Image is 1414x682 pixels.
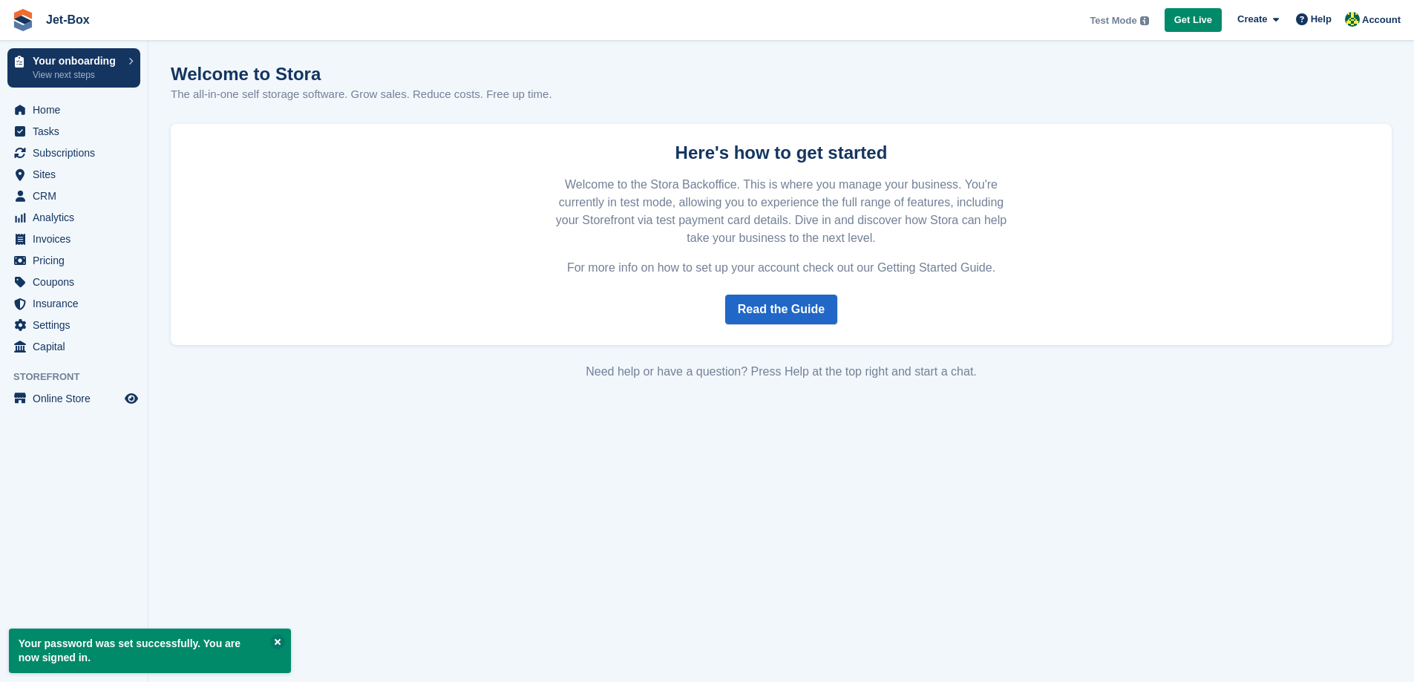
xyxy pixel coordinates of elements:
p: View next steps [33,68,121,82]
strong: Here's how to get started [675,142,888,163]
a: menu [7,272,140,292]
span: Pricing [33,250,122,271]
a: menu [7,99,140,120]
a: menu [7,229,140,249]
span: Coupons [33,272,122,292]
span: Capital [33,336,122,357]
a: menu [7,164,140,185]
span: Invoices [33,229,122,249]
span: Help [1311,12,1332,27]
a: Get Live [1165,8,1222,33]
a: menu [7,121,140,142]
span: Test Mode [1090,13,1136,28]
a: menu [7,388,140,409]
h1: Welcome to Stora [171,64,552,84]
span: Sites [33,164,122,185]
a: Read the Guide [725,295,837,324]
span: Get Live [1174,13,1212,27]
a: Preview store [122,390,140,407]
span: Storefront [13,370,148,384]
p: The all-in-one self storage software. Grow sales. Reduce costs. Free up time. [171,86,552,103]
span: Insurance [33,293,122,314]
a: menu [7,142,140,163]
span: CRM [33,186,122,206]
p: Your onboarding [33,56,121,66]
span: Online Store [33,388,122,409]
div: Need help or have a question? Press Help at the top right and start a chat. [171,363,1392,381]
img: stora-icon-8386f47178a22dfd0bd8f6a31ec36ba5ce8667c1dd55bd0f319d3a0aa187defe.svg [12,9,34,31]
img: icon-info-grey-7440780725fd019a000dd9b08b2336e03edf1995a4989e88bcd33f0948082b44.svg [1140,16,1149,25]
a: menu [7,250,140,271]
span: Settings [33,315,122,335]
a: menu [7,207,140,228]
span: Account [1362,13,1401,27]
span: Tasks [33,121,122,142]
p: Your password was set successfully. You are now signed in. [9,629,291,673]
a: menu [7,293,140,314]
img: Kai-Uwe Walzer [1345,12,1360,27]
span: Subscriptions [33,142,122,163]
a: menu [7,186,140,206]
a: Jet-Box [40,7,96,32]
a: menu [7,315,140,335]
span: Analytics [33,207,122,228]
a: Your onboarding View next steps [7,48,140,88]
span: Home [33,99,122,120]
p: Welcome to the Stora Backoffice. This is where you manage your business. You're currently in test... [547,176,1016,247]
p: For more info on how to set up your account check out our Getting Started Guide. [547,259,1016,277]
a: menu [7,336,140,357]
span: Create [1237,12,1267,27]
